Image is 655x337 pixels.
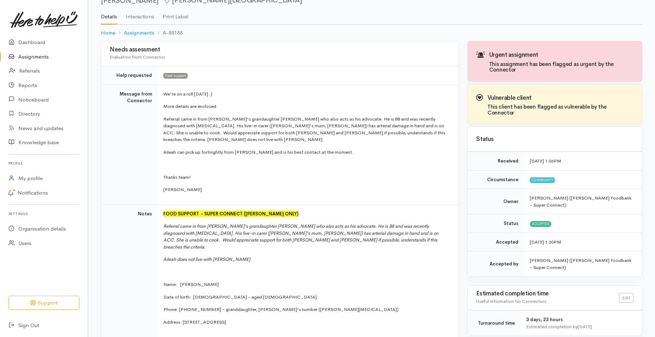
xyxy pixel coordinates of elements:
[489,61,633,73] h4: This assignment has been flagged as urgent by the Connector
[530,239,561,245] time: [DATE] 1:30PM
[101,85,158,204] td: Message from Connector
[468,152,524,171] td: Received
[163,103,450,110] p: More details are enclosed.
[524,251,642,277] td: [PERSON_NAME] ([PERSON_NAME] Foodbank - Super Connect)
[163,223,438,250] i: Referral came in from [PERSON_NAME]'s grandaughter [PERSON_NAME] who also acts as his advocate. H...
[476,290,619,297] h3: Estimated completion time
[126,4,154,24] a: Interactions
[163,116,450,143] p: Referral came in from [PERSON_NAME]'s grandaughter [PERSON_NAME] who also acts as his advocate. H...
[163,149,450,156] p: Aileah can pick up fortnightly from [PERSON_NAME] and is his best contact at the moment.
[487,95,633,102] h3: Vulnerable client
[468,233,524,251] td: Accepted
[163,4,188,24] a: Print Label
[487,104,633,116] h4: This client has been flagged as vulnerable by the Connector
[530,158,561,164] time: [DATE] 1:06PM
[110,54,165,60] span: Evaluation from Connector
[619,293,633,303] a: Edit
[163,73,188,79] span: Food support
[8,159,79,168] h6: Profile
[110,47,450,53] h3: Needs assessment
[163,256,251,262] i: Aileah does not live with [PERSON_NAME].
[8,296,79,310] button: Support
[163,281,450,288] p: Name: [PERSON_NAME]
[101,4,117,25] a: Details
[124,29,154,37] a: Assignments
[163,211,298,217] font: FOOD SUPPORT - SUPER CONNECT ([PERSON_NAME] ONLY)
[163,174,450,181] p: Thanks team!
[476,298,546,304] span: Useful information for Connectors
[468,189,524,214] td: Owner
[468,214,524,233] td: Status
[468,251,524,277] td: Accepted by
[476,136,633,143] h3: Status
[530,221,551,227] span: Accepted
[578,324,592,330] time: [DATE]
[526,323,633,330] div: Estimated completion by
[163,91,450,98] p: We're on a roll [DATE] :)
[154,29,183,37] li: A-88188
[8,209,79,219] h6: Settings
[101,66,158,85] td: Help requested
[163,294,450,301] p: Date of birth: [DEMOGRAPHIC_DATA] - aged [DEMOGRAPHIC_DATA]
[163,306,450,313] p: Phone: [PHONE_NUMBER] - granddaughter, [PERSON_NAME]'s number ([PERSON_NAME][MEDICAL_DATA])
[468,311,521,336] td: Turnaround time
[101,29,115,37] a: Home
[530,195,631,208] span: [PERSON_NAME] ([PERSON_NAME] Foodbank - Super Connect)
[163,319,450,326] p: Address: [STREET_ADDRESS]
[468,170,524,189] td: Circumstance
[530,177,555,183] span: Community
[489,52,633,59] h3: Urgent assignment
[101,25,642,41] nav: breadcrumb
[163,186,450,193] p: [PERSON_NAME]
[526,317,563,323] span: 3 days, 23 hours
